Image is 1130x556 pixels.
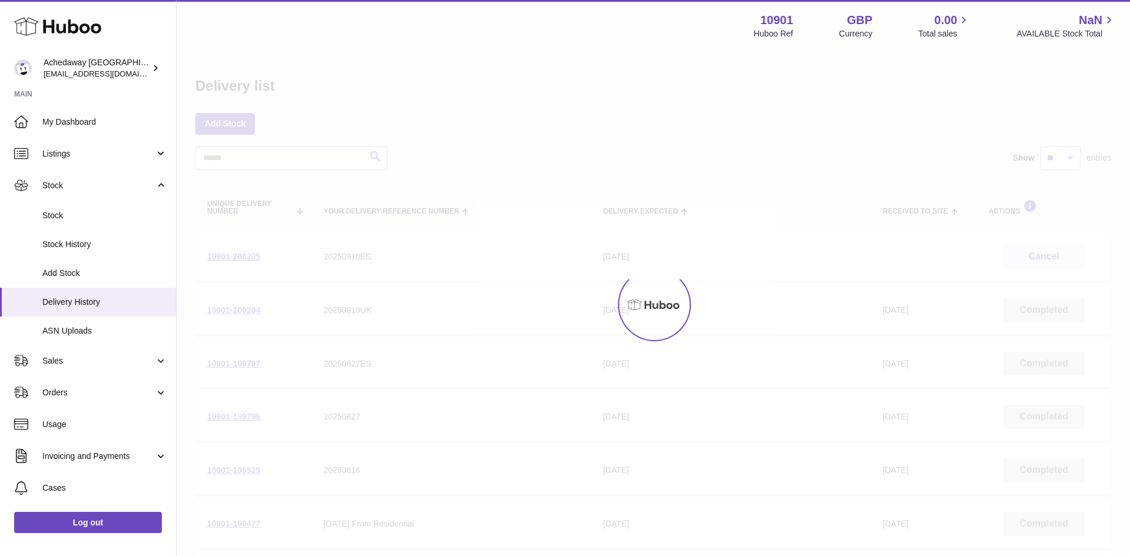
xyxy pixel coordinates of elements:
span: My Dashboard [42,116,167,128]
span: Sales [42,355,155,367]
strong: 10901 [760,12,793,28]
span: Stock History [42,239,167,250]
div: Currency [839,28,873,39]
span: Invoicing and Payments [42,451,155,462]
div: Achedaway [GEOGRAPHIC_DATA] [44,57,149,79]
span: Usage [42,419,167,430]
img: admin@newpb.co.uk [14,59,32,77]
strong: GBP [847,12,872,28]
span: Delivery History [42,297,167,308]
span: Stock [42,210,167,221]
span: Cases [42,482,167,494]
span: AVAILABLE Stock Total [1016,28,1116,39]
a: 0.00 Total sales [918,12,971,39]
span: [EMAIL_ADDRESS][DOMAIN_NAME] [44,69,173,78]
a: NaN AVAILABLE Stock Total [1016,12,1116,39]
span: Total sales [918,28,971,39]
span: ASN Uploads [42,325,167,337]
div: Huboo Ref [754,28,793,39]
span: Orders [42,387,155,398]
span: Add Stock [42,268,167,279]
span: Listings [42,148,155,159]
span: Stock [42,180,155,191]
span: 0.00 [935,12,958,28]
a: Log out [14,512,162,533]
span: NaN [1079,12,1102,28]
